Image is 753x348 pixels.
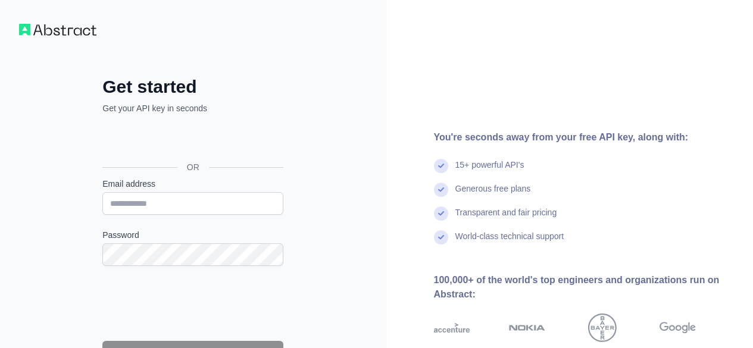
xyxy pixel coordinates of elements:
div: 15+ powerful API's [455,159,524,183]
div: 100,000+ of the world's top engineers and organizations run on Abstract: [434,273,735,302]
img: check mark [434,230,448,244]
h2: Get started [102,76,283,98]
img: bayer [588,313,617,342]
img: accenture [434,313,470,342]
div: World-class technical support [455,230,564,254]
img: Workflow [19,24,96,36]
label: Password [102,229,283,241]
img: check mark [434,159,448,173]
img: check mark [434,206,448,221]
img: nokia [509,313,545,342]
div: Transparent and fair pricing [455,206,557,230]
img: google [660,313,696,342]
p: Get your API key in seconds [102,102,283,114]
iframe: Sign in with Google Button [96,127,287,153]
div: Generous free plans [455,183,531,206]
label: Email address [102,178,283,190]
span: OR [177,161,209,173]
iframe: reCAPTCHA [102,280,283,327]
div: You're seconds away from your free API key, along with: [434,130,735,145]
img: check mark [434,183,448,197]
